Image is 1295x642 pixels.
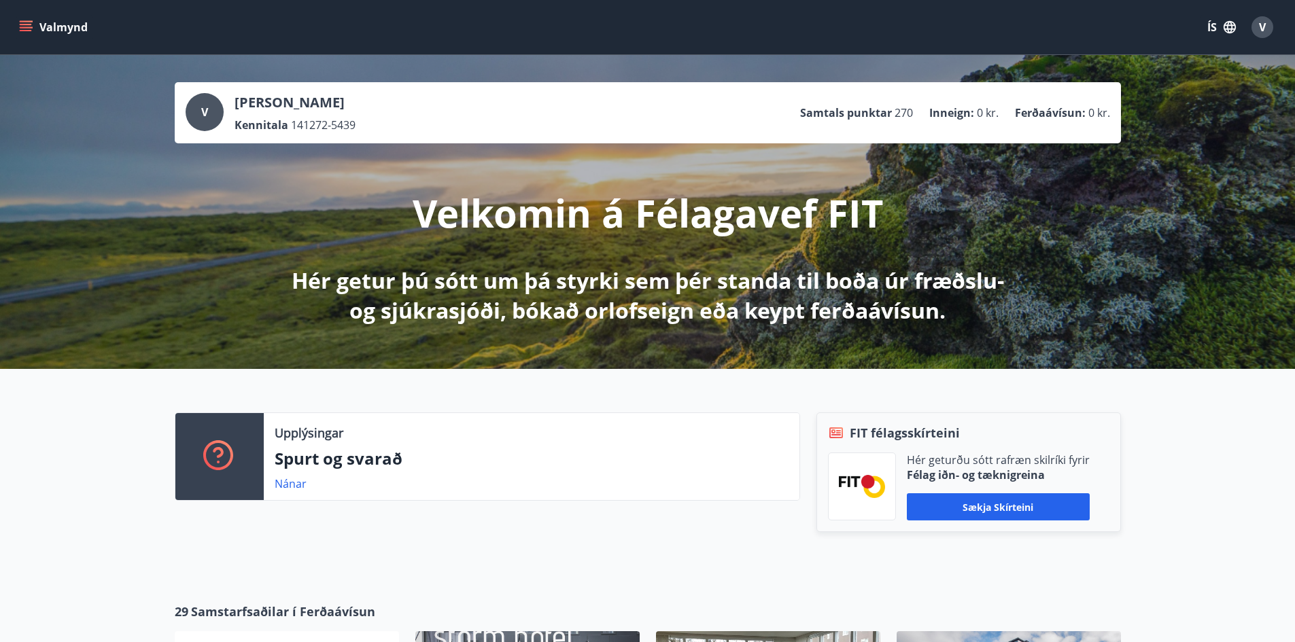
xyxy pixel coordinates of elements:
p: Velkomin á Félagavef FIT [413,187,883,238]
p: Ferðaávísun : [1015,105,1086,120]
button: Sækja skírteini [907,493,1090,520]
button: ÍS [1200,15,1243,39]
span: V [1259,20,1266,35]
p: Félag iðn- og tæknigreina [907,467,1090,482]
p: Inneign : [929,105,974,120]
p: [PERSON_NAME] [235,93,356,112]
span: V [201,105,208,120]
button: menu [16,15,93,39]
p: Samtals punktar [800,105,892,120]
img: FPQVkF9lTnNbbaRSFyT17YYeljoOGk5m51IhT0bO.png [839,475,885,497]
span: 0 kr. [977,105,999,120]
p: Hér geturðu sótt rafræn skilríki fyrir [907,452,1090,467]
span: 29 [175,603,188,620]
p: Kennitala [235,118,288,132]
button: V [1246,11,1279,43]
span: 0 kr. [1088,105,1110,120]
a: Nánar [275,476,307,491]
span: Samstarfsaðilar í Ferðaávísun [191,603,375,620]
span: 270 [895,105,913,120]
p: Spurt og svarað [275,447,789,470]
p: Upplýsingar [275,424,343,442]
span: FIT félagsskírteini [850,424,960,442]
p: Hér getur þú sótt um þá styrki sem þér standa til boða úr fræðslu- og sjúkrasjóði, bókað orlofsei... [289,266,1007,325]
span: 141272-5439 [291,118,356,132]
